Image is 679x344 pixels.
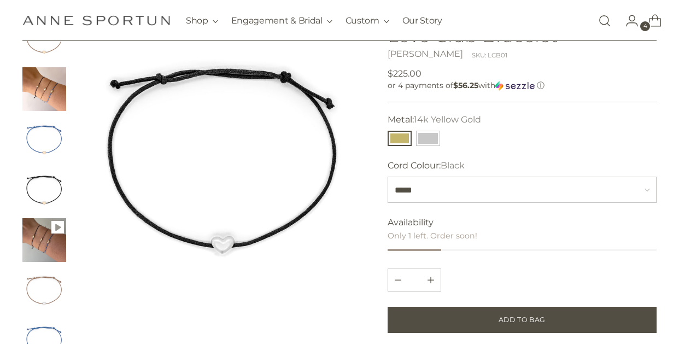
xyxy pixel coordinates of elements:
button: Change image to image 2 [22,67,66,111]
button: Change image to image 3 [22,118,66,161]
a: Open search modal [594,10,616,32]
span: Black [441,160,465,171]
span: $225.00 [388,67,422,80]
input: Product quantity [401,269,428,291]
span: 14k Yellow Gold [414,114,481,125]
span: Only 1 left. Order soon! [388,231,477,241]
h1: Love Club Bracelet [388,26,657,46]
a: Anne Sportun Fine Jewellery [22,15,170,26]
button: Custom [346,9,389,33]
button: Shop [186,9,218,33]
a: [PERSON_NAME] [388,49,463,59]
span: $56.25 [453,80,478,90]
span: 4 [640,21,650,31]
div: or 4 payments of$56.25withSezzle Click to learn more about Sezzle [388,80,657,91]
span: Add to Bag [499,315,546,325]
a: Our Story [402,9,442,33]
span: Availability [388,216,434,229]
div: SKU: LCB01 [472,51,507,60]
div: or 4 payments of with [388,80,657,91]
button: Change image to image 6 [22,269,66,312]
label: Cord Colour: [388,159,465,172]
button: Change image to image 4 [22,168,66,212]
button: Engagement & Bridal [231,9,332,33]
img: Love Club Bracelet [81,17,365,301]
img: Sezzle [495,81,535,91]
a: Open cart modal [640,10,662,32]
label: Metal: [388,113,481,126]
button: Add product quantity [388,269,408,291]
button: 14k Yellow Gold [388,131,412,146]
button: 14k White Gold [416,131,440,146]
a: Go to the account page [617,10,639,32]
button: Change image to image 5 [22,218,66,262]
button: Add to Bag [388,307,657,333]
button: Subtract product quantity [421,269,441,291]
